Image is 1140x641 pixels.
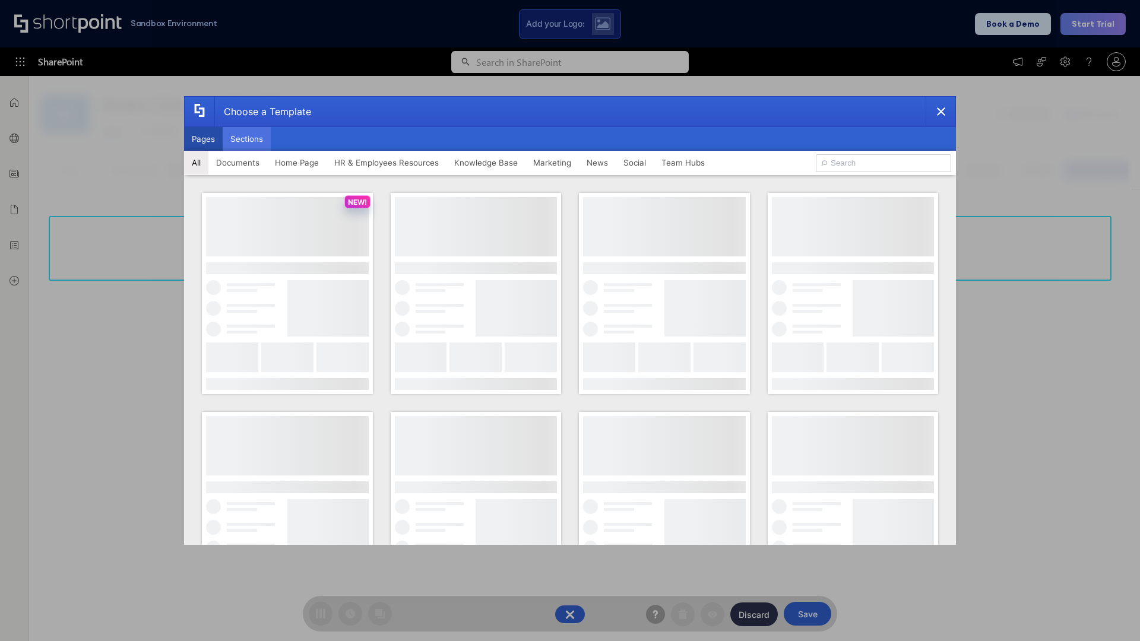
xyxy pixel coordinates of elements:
button: Sections [223,127,271,151]
button: Social [616,151,654,174]
div: Choose a Template [214,97,311,126]
iframe: Chat Widget [1081,584,1140,641]
button: Team Hubs [654,151,712,174]
button: All [184,151,208,174]
p: NEW! [348,198,367,207]
button: News [579,151,616,174]
button: Marketing [525,151,579,174]
button: Knowledge Base [446,151,525,174]
button: Home Page [267,151,327,174]
button: Pages [184,127,223,151]
button: Documents [208,151,267,174]
button: HR & Employees Resources [327,151,446,174]
input: Search [816,154,951,172]
div: template selector [184,96,956,545]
